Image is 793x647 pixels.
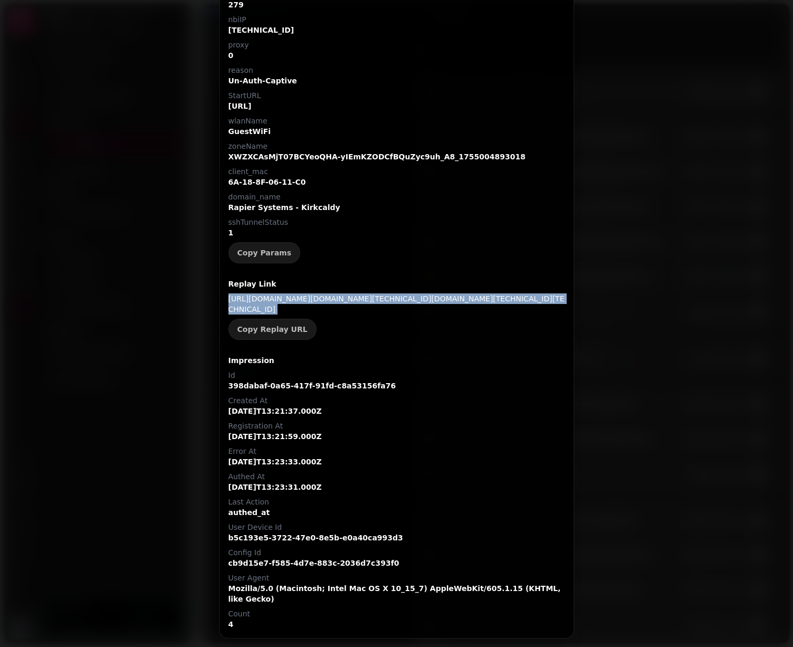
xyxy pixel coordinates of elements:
[228,65,565,75] p: reason
[228,446,565,456] p: Error At
[228,532,565,543] p: b5c193e5-3722-47e0-8e5b-e0a40ca993d3
[228,75,565,86] p: Un-Auth-Captive
[228,380,565,391] p: 398dabaf-0a65-417f-91fd-c8a53156fa76
[228,395,565,406] p: Created At
[228,456,565,467] p: [DATE]T13:23:33.000Z
[228,583,565,604] p: Mozilla/5.0 (Macintosh; Intel Mac OS X 10_15_7) AppleWebKit/605.1.15 (KHTML, like Gecko)
[228,90,565,101] p: StartURL
[228,406,565,416] p: [DATE]T13:21:37.000Z
[237,249,292,256] span: Copy Params
[228,227,565,238] p: 1
[228,558,565,568] p: cb9d15e7-f585-4d7e-883c-2036d7c393f0
[228,217,565,227] p: sshTunnelStatus
[228,166,565,177] p: client_mac
[228,126,565,137] p: GuestWiFi
[228,522,565,532] p: User Device Id
[228,40,565,50] p: proxy
[228,242,301,263] button: Copy Params
[228,319,317,340] button: Copy Replay URL
[228,293,565,315] p: [URL][DOMAIN_NAME][DOMAIN_NAME][TECHNICAL_ID][DOMAIN_NAME][TECHNICAL_ID][TECHNICAL_ID]
[228,370,565,380] p: Id
[228,355,565,366] p: Impression
[228,202,565,213] p: Rapier Systems - Kirkcaldy
[228,151,565,162] p: XWZXCAsMjT07BCYeoQHA-yIEmKZODCfBQuZyc9uh_A8_1755004893018
[228,507,565,518] p: authed_at
[228,192,565,202] p: domain_name
[228,101,565,111] p: [URL]
[228,279,565,289] p: Replay Link
[228,608,565,619] p: Count
[228,431,565,442] p: [DATE]T13:21:59.000Z
[228,141,565,151] p: zoneName
[228,50,565,61] p: 0
[228,14,565,25] p: nbiIP
[228,116,565,126] p: wlanName
[228,482,565,492] p: [DATE]T13:23:31.000Z
[228,25,565,35] p: [TECHNICAL_ID]
[237,326,308,333] span: Copy Replay URL
[228,497,565,507] p: Last Action
[228,471,565,482] p: Authed At
[228,177,565,187] p: 6A-18-8F-06-11-C0
[228,619,565,630] p: 4
[228,573,565,583] p: User Agent
[228,421,565,431] p: Registration At
[228,547,565,558] p: Config Id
